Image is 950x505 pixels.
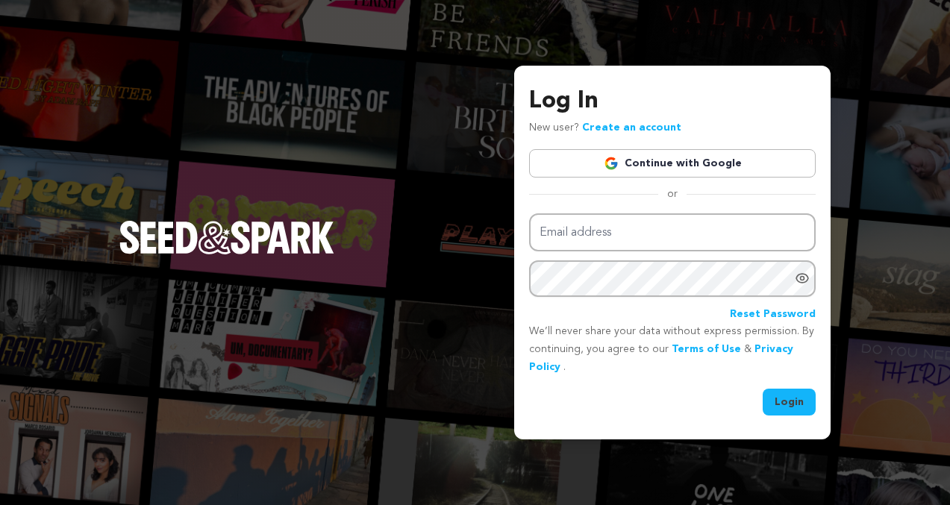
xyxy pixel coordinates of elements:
a: Seed&Spark Homepage [119,221,334,283]
h3: Log In [529,84,816,119]
a: Privacy Policy [529,344,793,372]
a: Show password as plain text. Warning: this will display your password on the screen. [795,271,810,286]
button: Login [763,389,816,415]
a: Continue with Google [529,149,816,178]
p: We’ll never share your data without express permission. By continuing, you agree to our & . [529,323,816,376]
a: Create an account [582,122,681,133]
input: Email address [529,213,816,251]
img: Google logo [604,156,619,171]
span: or [658,186,687,201]
a: Reset Password [730,306,816,324]
a: Terms of Use [672,344,741,354]
img: Seed&Spark Logo [119,221,334,254]
p: New user? [529,119,681,137]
